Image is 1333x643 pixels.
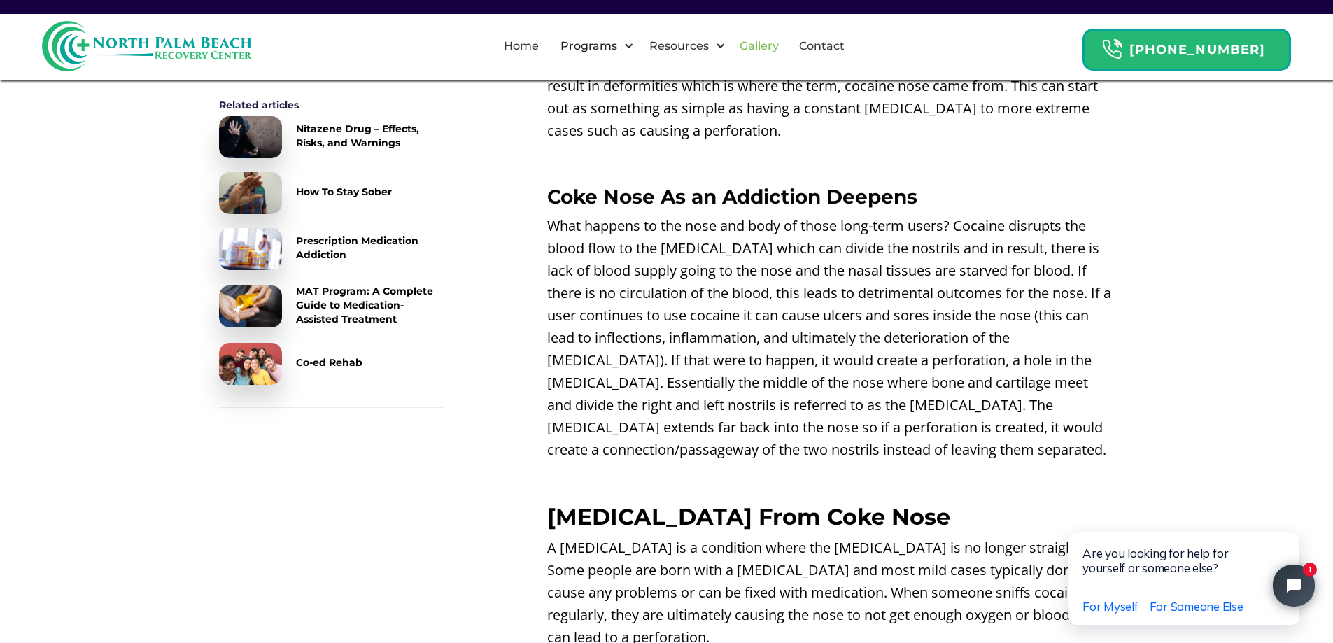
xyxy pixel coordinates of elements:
[219,284,443,329] a: MAT Program: A Complete Guide to Medication-Assisted Treatment
[557,38,621,55] div: Programs
[549,24,637,69] div: Programs
[495,24,547,69] a: Home
[219,172,443,214] a: How To Stay Sober
[547,149,1115,171] p: ‍
[637,24,729,69] div: Resources
[791,24,853,69] a: Contact
[296,234,443,262] div: Prescription Medication Addiction
[547,30,1115,142] p: The nose is one of the most popular ways to ingest cocaine and therefore is directly impacted by ...
[646,38,712,55] div: Resources
[731,24,787,69] a: Gallery
[296,355,362,369] div: Co-ed Rehab
[547,215,1115,461] p: What happens to the nose and body of those long-term users? Cocaine disrupts the blood flow to th...
[1129,42,1265,57] strong: [PHONE_NUMBER]
[1082,22,1291,71] a: Header Calendar Icons[PHONE_NUMBER]
[1039,488,1333,643] iframe: Tidio Chat
[296,185,392,199] div: How To Stay Sober
[219,98,443,112] div: Related articles
[547,468,1115,490] p: ‍
[219,116,443,158] a: Nitazene Drug – Effects, Risks, and Warnings
[296,122,443,150] div: Nitazene Drug – Effects, Risks, and Warnings
[547,503,950,530] strong: [MEDICAL_DATA] From Coke Nose
[219,343,443,385] a: Co-ed Rehab
[547,185,917,209] strong: Coke Nose As an Addiction Deepens
[1101,38,1122,60] img: Header Calendar Icons
[296,284,443,326] div: MAT Program: A Complete Guide to Medication-Assisted Treatment
[219,228,443,270] a: Prescription Medication Addiction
